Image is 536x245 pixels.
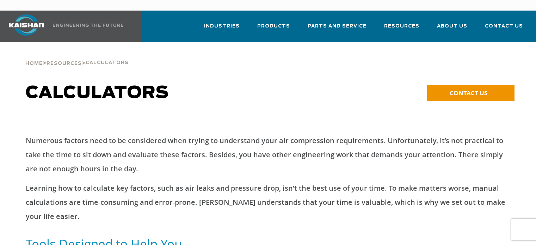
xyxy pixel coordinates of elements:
span: CONTACT US [450,89,487,97]
span: Parts and Service [308,22,366,30]
span: Resources [384,22,419,30]
div: > > [25,42,129,69]
span: Industries [204,22,240,30]
span: Calculators [26,85,169,102]
p: Learning how to calculate key factors, such as air leaks and pressure drop, isn’t the best use of... [26,181,510,223]
a: Home [25,60,43,66]
span: Resources [47,61,82,66]
a: Products [257,17,290,41]
span: Home [25,61,43,66]
a: About Us [437,17,467,41]
a: Industries [204,17,240,41]
a: Resources [384,17,419,41]
a: CONTACT US [427,85,515,101]
span: Products [257,22,290,30]
a: Resources [47,60,82,66]
span: Calculators [86,61,129,65]
span: Contact Us [485,22,523,30]
a: Parts and Service [308,17,366,41]
p: Numerous factors need to be considered when trying to understand your air compression requirement... [26,134,510,176]
a: Contact Us [485,17,523,41]
img: Engineering the future [53,24,123,27]
span: About Us [437,22,467,30]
